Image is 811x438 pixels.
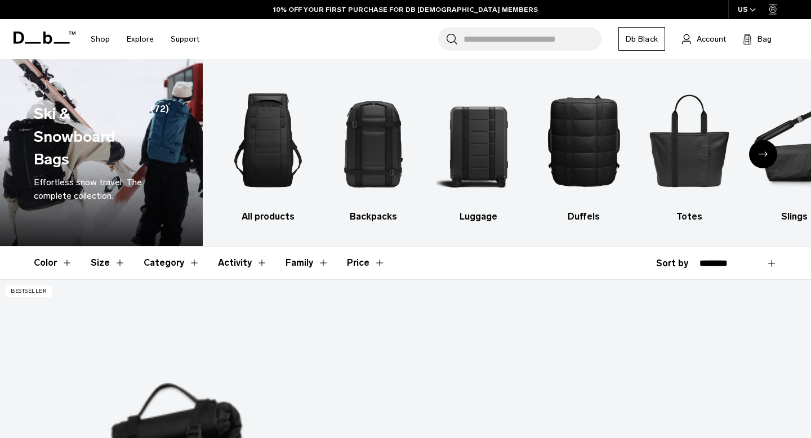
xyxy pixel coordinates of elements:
[150,102,169,171] span: (72)
[144,247,200,279] button: Toggle Filter
[647,76,732,204] img: Db
[225,76,311,224] li: 1 / 10
[225,76,311,204] img: Db
[541,76,627,224] li: 4 / 10
[34,177,142,201] span: Effortless snow travel: The complete collection.
[647,76,732,224] a: Db Totes
[91,247,126,279] button: Toggle Filter
[436,76,522,224] li: 3 / 10
[331,76,416,224] a: Db Backpacks
[647,210,732,224] h3: Totes
[618,27,665,51] a: Db Black
[82,19,208,59] nav: Main Navigation
[218,247,268,279] button: Toggle Filter
[541,210,627,224] h3: Duffels
[6,285,52,297] p: Bestseller
[331,210,416,224] h3: Backpacks
[286,247,329,279] button: Toggle Filter
[749,140,777,168] div: Next slide
[436,76,522,204] img: Db
[436,210,522,224] h3: Luggage
[225,210,311,224] h3: All products
[127,19,154,59] a: Explore
[34,102,146,171] h1: Ski & Snowboard Bags
[743,32,772,46] button: Bag
[171,19,199,59] a: Support
[331,76,416,224] li: 2 / 10
[541,76,627,204] img: Db
[34,247,73,279] button: Toggle Filter
[541,76,627,224] a: Db Duffels
[273,5,538,15] a: 10% OFF YOUR FIRST PURCHASE FOR DB [DEMOGRAPHIC_DATA] MEMBERS
[347,247,385,279] button: Toggle Price
[647,76,732,224] li: 5 / 10
[331,76,416,204] img: Db
[757,33,772,45] span: Bag
[436,76,522,224] a: Db Luggage
[225,76,311,224] a: Db All products
[91,19,110,59] a: Shop
[697,33,726,45] span: Account
[682,32,726,46] a: Account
